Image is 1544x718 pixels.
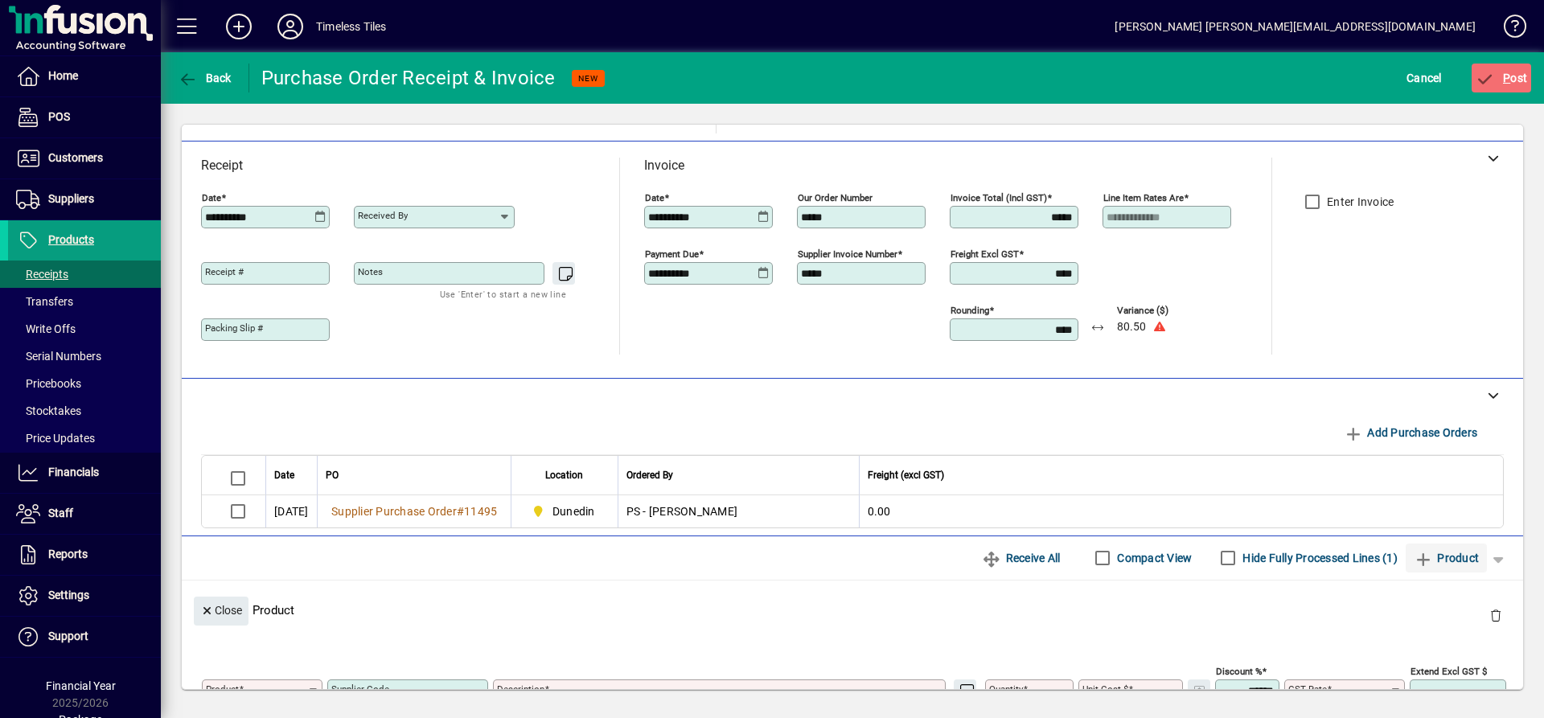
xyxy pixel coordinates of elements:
mat-label: Invoice Total (incl GST) [951,192,1047,203]
button: Close [194,597,248,626]
span: Date [274,466,294,484]
a: Customers [8,138,161,178]
a: Suppliers [8,179,161,220]
a: Price Updates [8,425,161,452]
span: Write Offs [16,322,76,335]
span: # [457,505,464,518]
button: Delete [1476,597,1515,635]
span: Ordered By [626,466,673,484]
span: Dunedin [552,503,595,519]
mat-label: Supplier Code [331,683,389,695]
span: Pricebooks [16,377,81,390]
span: Financials [48,466,99,478]
mat-label: Received by [358,210,408,221]
mat-label: Rounding [951,305,989,316]
span: Reports [48,548,88,560]
button: Post [1472,64,1532,92]
div: PO [326,466,503,484]
td: 0.00 [859,495,1504,527]
mat-label: Date [645,192,664,203]
span: Price Updates [16,432,95,445]
span: Staff [48,507,73,519]
mat-label: Payment due [645,248,699,260]
div: Timeless Tiles [316,14,386,39]
a: Stocktakes [8,397,161,425]
mat-label: Discount % [1216,666,1262,677]
span: 80.50 [1117,321,1146,334]
span: NEW [578,73,598,84]
div: Date [274,466,309,484]
a: Pricebooks [8,370,161,397]
a: Receipts [8,261,161,288]
span: Financial Year [46,679,116,692]
app-page-header-button: Close [190,603,253,617]
span: Settings [48,589,89,601]
span: Add Purchase Orders [1344,420,1477,445]
mat-label: Extend excl GST $ [1411,666,1487,677]
button: Add [213,12,265,41]
label: Enter Invoice [1324,194,1394,210]
span: Dunedin [528,502,601,521]
mat-label: GST rate [1288,683,1327,695]
mat-label: Freight excl GST [951,248,1019,260]
span: Receive All [982,545,1060,571]
span: ost [1476,72,1528,84]
mat-label: Our order number [798,192,873,203]
mat-label: Unit Cost $ [1082,683,1128,695]
app-page-header-button: Delete [1476,608,1515,622]
label: Compact View [1114,550,1192,566]
a: Knowledge Base [1492,3,1524,55]
a: Write Offs [8,315,161,343]
a: Home [8,56,161,96]
div: Freight (excl GST) [868,466,1484,484]
a: Staff [8,494,161,534]
mat-hint: Use 'Enter' to start a new line [440,285,566,303]
div: Ordered By [626,466,851,484]
button: Cancel [1402,64,1446,92]
span: 11495 [464,505,497,518]
mat-label: Notes [358,266,383,277]
span: Back [178,72,232,84]
span: Variance ($) [1117,306,1213,316]
span: Customers [48,151,103,164]
span: PO [326,466,339,484]
span: POS [48,110,70,123]
a: Serial Numbers [8,343,161,370]
a: Settings [8,576,161,616]
a: Support [8,617,161,657]
span: Products [48,233,94,246]
span: Freight (excl GST) [868,466,944,484]
span: Serial Numbers [16,350,101,363]
mat-label: Product [206,683,239,695]
a: Supplier Purchase Order#11495 [326,503,503,520]
span: Suppliers [48,192,94,205]
span: Cancel [1406,65,1442,91]
div: Product [182,581,1523,639]
a: Transfers [8,288,161,315]
mat-label: Line item rates are [1103,192,1184,203]
span: Transfers [16,295,73,308]
button: Profile [265,12,316,41]
div: [PERSON_NAME] [PERSON_NAME][EMAIL_ADDRESS][DOMAIN_NAME] [1115,14,1476,39]
mat-label: Date [202,192,221,203]
label: Hide Fully Processed Lines (1) [1239,550,1398,566]
span: P [1503,72,1510,84]
mat-label: Receipt # [205,266,244,277]
a: Reports [8,535,161,575]
button: Receive All [975,544,1066,572]
a: Financials [8,453,161,493]
span: Support [48,630,88,642]
td: PS - [PERSON_NAME] [618,495,859,527]
a: POS [8,97,161,137]
mat-label: Packing Slip # [205,322,263,334]
app-page-header-button: Back [161,64,249,92]
span: Location [545,466,583,484]
div: Purchase Order Receipt & Invoice [261,65,556,91]
td: [DATE] [265,495,317,527]
button: Back [174,64,236,92]
button: Add Purchase Orders [1337,418,1484,447]
mat-label: Description [497,683,544,695]
span: Stocktakes [16,404,81,417]
span: Close [200,597,242,624]
mat-label: Supplier invoice number [798,248,897,260]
